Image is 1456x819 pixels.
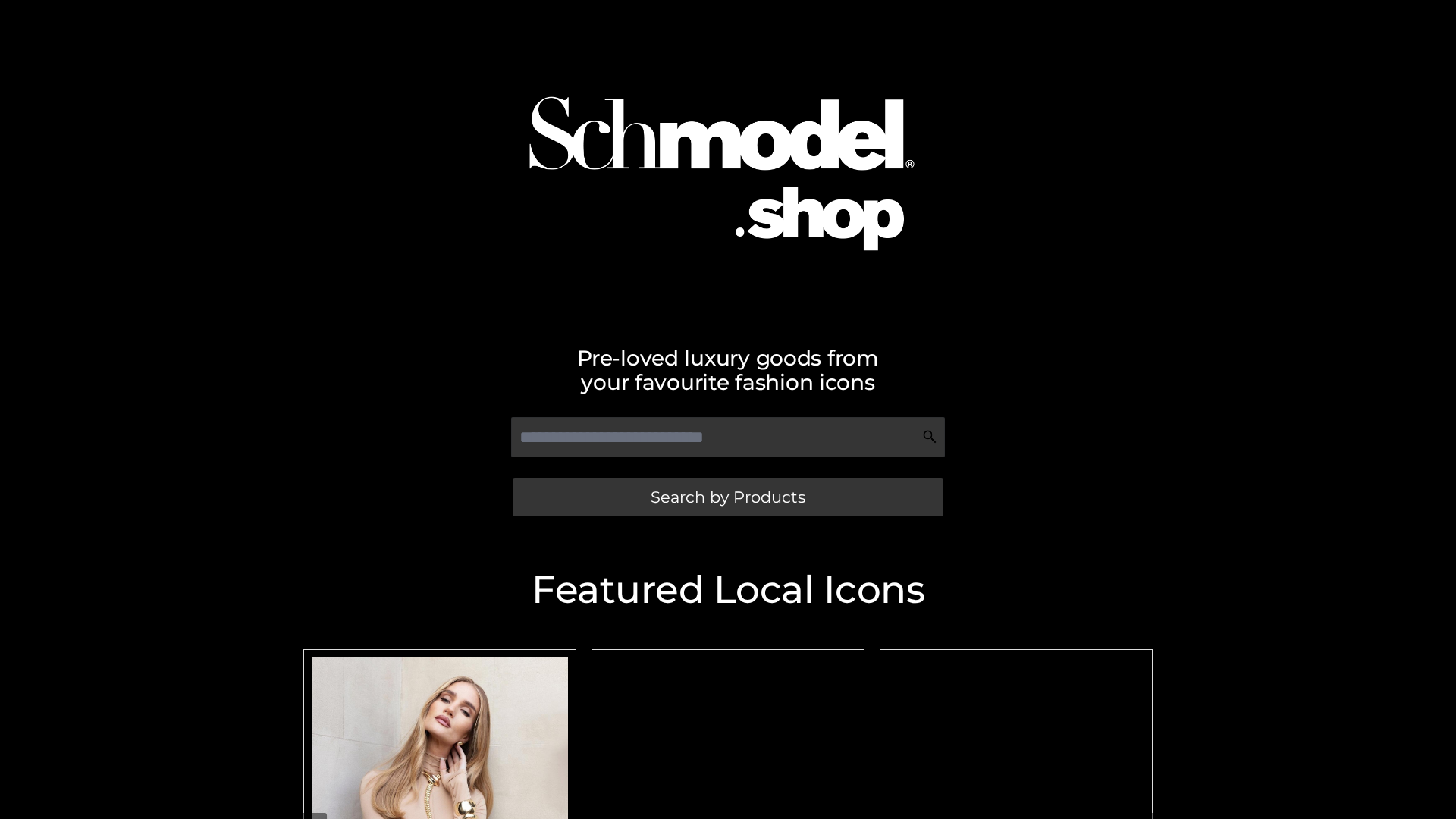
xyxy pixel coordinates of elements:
a: Search by Products [513,478,943,516]
span: Search by Products [651,489,805,505]
img: Search Icon [922,429,937,444]
h2: Pre-loved luxury goods from your favourite fashion icons [296,346,1160,394]
h2: Featured Local Icons​ [296,571,1160,609]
